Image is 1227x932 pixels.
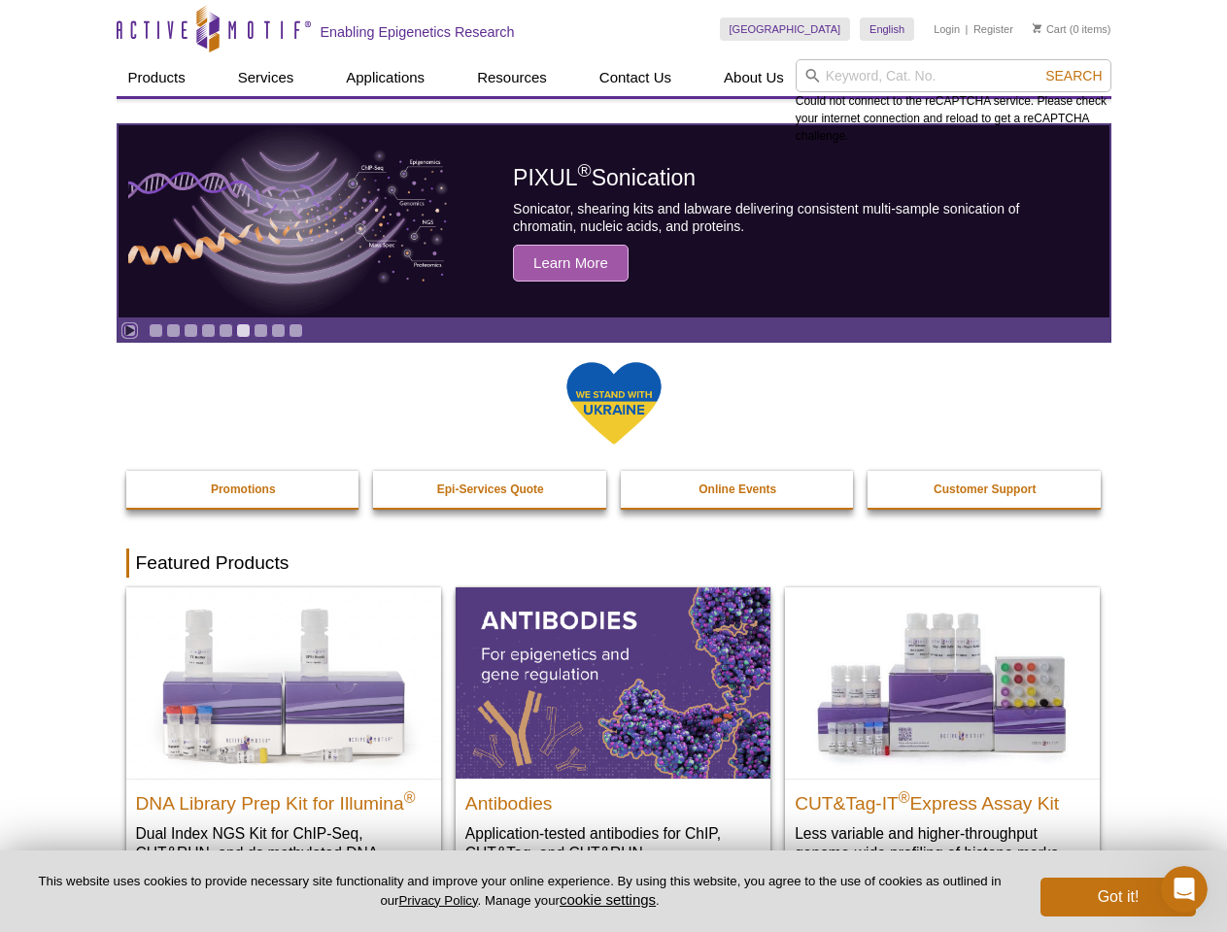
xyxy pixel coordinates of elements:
a: Go to slide 4 [201,323,216,338]
p: Less variable and higher-throughput genome-wide profiling of histone marks​. [795,823,1090,863]
img: PIXUL sonication [128,124,449,318]
span: Search [1045,68,1102,83]
a: Cart [1033,22,1067,36]
a: Toggle autoplay [122,323,137,338]
sup: ® [578,161,592,182]
p: This website uses cookies to provide necessary site functionality and improve your online experie... [31,873,1008,910]
a: CUT&Tag-IT® Express Assay Kit CUT&Tag-IT®Express Assay Kit Less variable and higher-throughput ge... [785,587,1100,882]
img: All Antibodies [456,587,770,778]
img: We Stand With Ukraine [565,360,663,447]
a: Services [226,59,306,96]
a: Go to slide 8 [271,323,286,338]
strong: Epi-Services Quote [437,483,544,496]
span: Learn More [513,245,629,282]
div: Could not connect to the reCAPTCHA service. Please check your internet connection and reload to g... [796,59,1111,145]
a: DNA Library Prep Kit for Illumina DNA Library Prep Kit for Illumina® Dual Index NGS Kit for ChIP-... [126,587,441,901]
a: Go to slide 1 [149,323,163,338]
p: Dual Index NGS Kit for ChIP-Seq, CUT&RUN, and ds methylated DNA assays. [136,823,431,882]
a: Resources [465,59,559,96]
article: PIXUL Sonication [119,125,1109,317]
a: All Antibodies Antibodies Application-tested antibodies for ChIP, CUT&Tag, and CUT&RUN. [456,587,770,882]
img: Your Cart [1033,23,1041,33]
button: cookie settings [560,891,656,908]
p: Application-tested antibodies for ChIP, CUT&Tag, and CUT&RUN. [465,823,761,863]
li: (0 items) [1033,17,1111,41]
img: DNA Library Prep Kit for Illumina [126,587,441,778]
a: Login [934,22,960,36]
a: Promotions [126,471,361,508]
strong: Customer Support [934,483,1036,496]
input: Keyword, Cat. No. [796,59,1111,92]
strong: Online Events [699,483,776,496]
a: Go to slide 5 [219,323,233,338]
a: Go to slide 7 [254,323,268,338]
img: CUT&Tag-IT® Express Assay Kit [785,587,1100,778]
h2: Featured Products [126,549,1102,578]
a: [GEOGRAPHIC_DATA] [720,17,851,41]
span: PIXUL Sonication [513,165,696,190]
a: Applications [334,59,436,96]
a: About Us [712,59,796,96]
strong: Promotions [211,483,276,496]
li: | [966,17,969,41]
a: Register [973,22,1013,36]
a: English [860,17,914,41]
a: PIXUL sonication PIXUL®Sonication Sonicator, shearing kits and labware delivering consistent mult... [119,125,1109,317]
button: Got it! [1040,878,1196,916]
a: Epi-Services Quote [373,471,608,508]
button: Search [1040,67,1108,84]
a: Contact Us [588,59,683,96]
sup: ® [899,788,910,805]
a: Products [117,59,197,96]
h2: DNA Library Prep Kit for Illumina [136,784,431,814]
p: Sonicator, shearing kits and labware delivering consistent multi-sample sonication of chromatin, ... [513,200,1065,235]
a: Go to slide 6 [236,323,251,338]
a: Customer Support [868,471,1103,508]
a: Go to slide 9 [289,323,303,338]
a: Go to slide 2 [166,323,181,338]
a: Privacy Policy [398,893,477,908]
h2: Antibodies [465,784,761,814]
sup: ® [404,788,416,805]
a: Online Events [621,471,856,508]
h2: Enabling Epigenetics Research [321,23,515,41]
iframe: Intercom live chat [1161,866,1208,913]
a: Go to slide 3 [184,323,198,338]
h2: CUT&Tag-IT Express Assay Kit [795,784,1090,814]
